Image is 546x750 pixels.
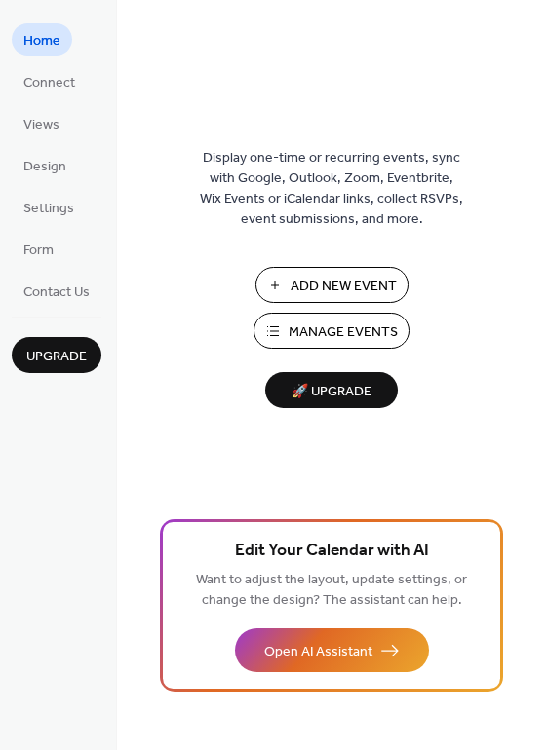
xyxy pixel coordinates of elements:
[23,241,54,261] span: Form
[23,115,59,135] span: Views
[12,337,101,373] button: Upgrade
[12,23,72,56] a: Home
[196,567,467,614] span: Want to adjust the layout, update settings, or change the design? The assistant can help.
[23,282,90,303] span: Contact Us
[253,313,409,349] button: Manage Events
[255,267,409,303] button: Add New Event
[12,149,78,181] a: Design
[23,199,74,219] span: Settings
[12,233,65,265] a: Form
[235,628,429,672] button: Open AI Assistant
[291,277,397,297] span: Add New Event
[200,148,463,230] span: Display one-time or recurring events, sync with Google, Outlook, Zoom, Eventbrite, Wix Events or ...
[264,642,372,662] span: Open AI Assistant
[23,31,60,52] span: Home
[23,73,75,94] span: Connect
[235,538,429,565] span: Edit Your Calendar with AI
[289,322,398,343] span: Manage Events
[12,107,71,139] a: Views
[26,347,87,367] span: Upgrade
[12,191,86,223] a: Settings
[265,372,398,408] button: 🚀 Upgrade
[12,65,87,97] a: Connect
[23,157,66,177] span: Design
[12,275,101,307] a: Contact Us
[277,379,386,405] span: 🚀 Upgrade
